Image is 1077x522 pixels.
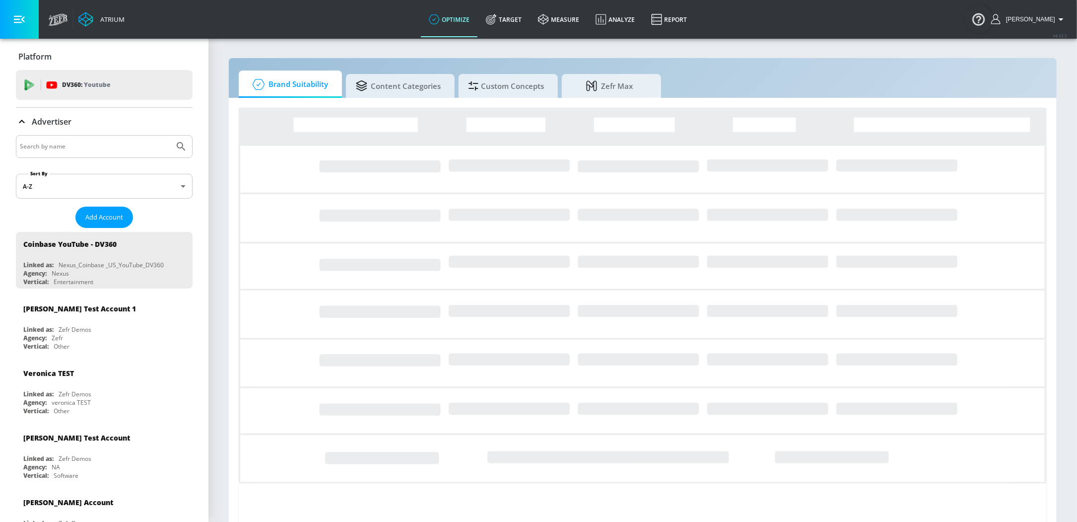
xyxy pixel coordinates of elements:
[52,398,91,407] div: veronica TEST
[28,170,50,177] label: Sort By
[965,5,993,33] button: Open Resource Center
[23,369,74,378] div: Veronica TEST
[20,140,170,153] input: Search by name
[23,433,130,443] div: [PERSON_NAME] Test Account
[16,70,193,100] div: DV360: Youtube
[84,79,110,90] p: Youtube
[478,1,530,37] a: Target
[23,269,47,278] div: Agency:
[23,407,49,415] div: Vertical:
[1053,33,1067,38] span: v 4.22.2
[249,73,328,96] span: Brand Suitability
[52,463,60,471] div: NA
[16,297,193,353] div: [PERSON_NAME] Test Account 1Linked as:Zefr DemosAgency:ZefrVertical:Other
[23,390,54,398] div: Linked as:
[16,174,193,199] div: A-Z
[85,212,123,223] span: Add Account
[59,390,91,398] div: Zefr Demos
[1002,16,1055,23] span: login as: stephanie.wolklin@zefr.com
[16,361,193,418] div: Veronica TESTLinked as:Zefr DemosAgency:veronica TESTVertical:Other
[643,1,695,37] a: Report
[52,269,69,278] div: Nexus
[23,398,47,407] div: Agency:
[32,116,71,127] p: Advertiser
[75,207,133,228] button: Add Account
[23,239,117,249] div: Coinbase YouTube - DV360
[469,74,544,98] span: Custom Concepts
[421,1,478,37] a: optimize
[62,79,110,90] p: DV360:
[59,325,91,334] div: Zefr Demos
[18,51,52,62] p: Platform
[59,454,91,463] div: Zefr Demos
[96,15,125,24] div: Atrium
[23,454,54,463] div: Linked as:
[23,261,54,269] div: Linked as:
[23,325,54,334] div: Linked as:
[78,12,125,27] a: Atrium
[16,43,193,71] div: Platform
[52,334,63,342] div: Zefr
[23,471,49,480] div: Vertical:
[16,426,193,482] div: [PERSON_NAME] Test AccountLinked as:Zefr DemosAgency:NAVertical:Software
[54,407,69,415] div: Other
[59,261,164,269] div: Nexus_Coinbase _US_YouTube_DV360
[54,342,69,351] div: Other
[16,108,193,136] div: Advertiser
[356,74,441,98] span: Content Categories
[991,13,1067,25] button: [PERSON_NAME]
[588,1,643,37] a: Analyze
[530,1,588,37] a: measure
[23,334,47,342] div: Agency:
[23,463,47,471] div: Agency:
[23,304,136,313] div: [PERSON_NAME] Test Account 1
[23,278,49,286] div: Vertical:
[23,342,49,351] div: Vertical:
[23,498,113,507] div: [PERSON_NAME] Account
[572,74,647,98] span: Zefr Max
[54,278,93,286] div: Entertainment
[54,471,78,480] div: Software
[16,232,193,289] div: Coinbase YouTube - DV360Linked as:Nexus_Coinbase _US_YouTube_DV360Agency:NexusVertical:Entertainment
